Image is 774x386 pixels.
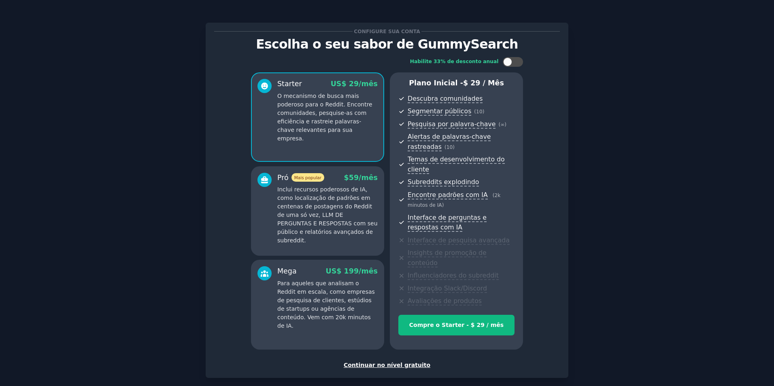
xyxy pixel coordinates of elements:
[408,107,471,116] span: Segmentar públicos
[214,37,560,51] p: Escolha o seu sabor de GummySearch
[408,95,483,103] span: Descubra comunidades
[408,297,482,305] span: Avaliações de produtos
[408,236,510,245] span: Interface de pesquisa avançada
[214,361,560,369] div: Continuar no nível gratuito
[408,249,487,267] span: Insights de promoção de conteúdo
[408,271,499,280] span: Influenciadores do subreddit
[277,92,378,143] p: O mecanismo de busca mais poderoso para o Reddit. Encontre comunidades, pesquise-as com eficiênci...
[277,266,297,276] font: Mega
[277,79,302,89] font: Starter
[408,120,495,129] span: Pesquisa por palavra-chave
[398,315,515,335] button: Compre o Starter - $ 29 / mês
[331,80,378,88] span: US$ 29/mês
[408,155,505,174] span: Temas de desenvolvimento do cliente
[408,284,487,293] span: Integração Slack/Discord
[408,178,479,187] span: Subreddits explodindo
[498,122,506,127] span: (∞)
[463,79,504,87] span: $ 29 / mês
[277,185,378,245] p: Inclui recursos poderosos de IA, como localização de padrões em centenas de postagens do Reddit d...
[344,174,378,182] span: $59/mês
[291,173,324,182] span: Mais popular
[444,144,455,150] span: (10)
[410,58,499,66] div: Habilite 33% de desconto anual
[398,78,515,88] p: Plano Inicial -
[399,321,514,329] div: Compre o Starter - $ 29 / mês
[353,27,421,36] span: Configure sua conta
[325,267,378,275] span: US$ 199/mês
[408,133,491,151] span: Alertas de palavras-chave rastreadas
[408,191,488,199] span: Encontre padrões com IA
[277,173,289,183] font: Pró
[277,279,378,330] p: Para aqueles que analisam o Reddit em escala, como empresas de pesquisa de clientes, estúdios de ...
[474,109,484,115] span: (10)
[408,214,487,232] span: Interface de perguntas e respostas com IA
